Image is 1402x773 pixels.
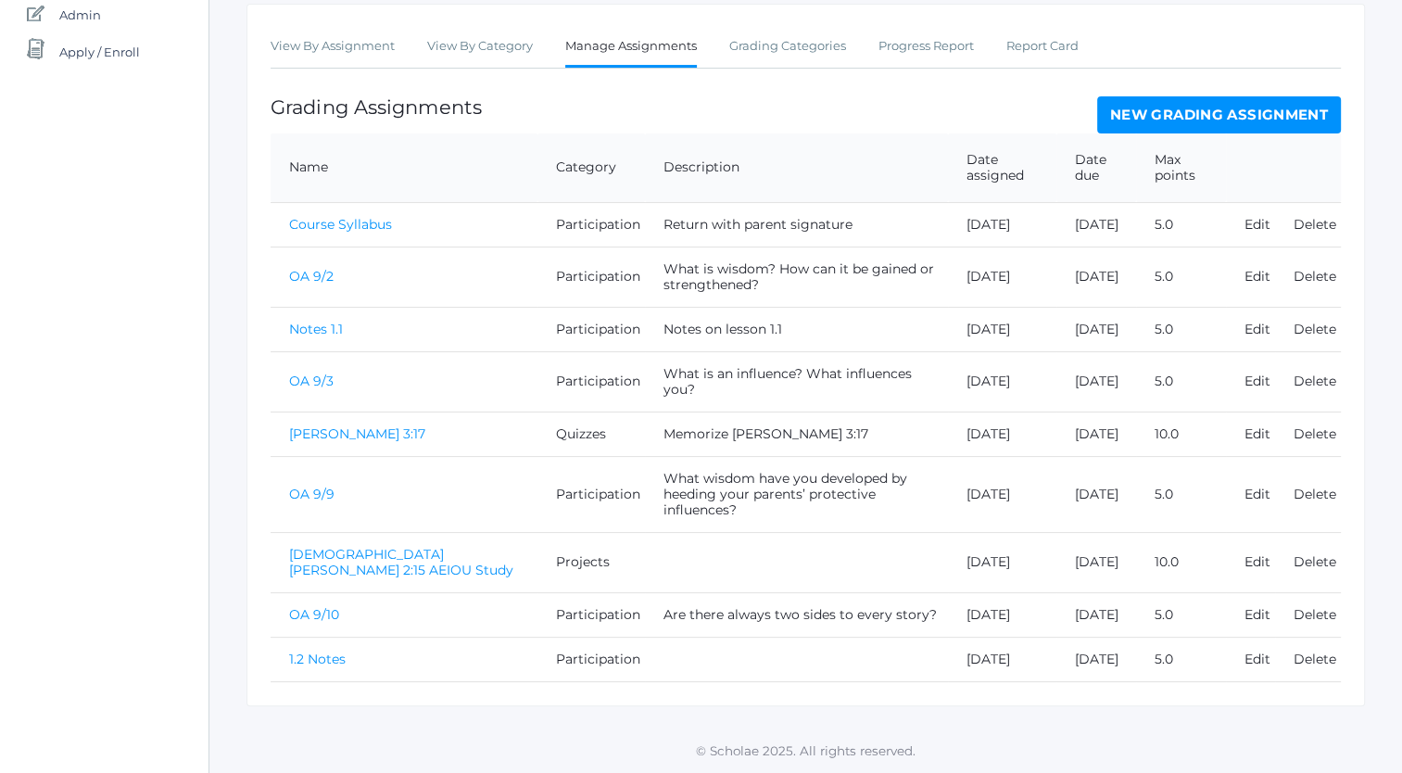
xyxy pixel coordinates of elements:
[1136,351,1226,412] td: 5.0
[1294,651,1336,667] a: Delete
[1244,268,1270,285] a: Edit
[209,741,1402,760] p: © Scholae 2025. All rights reserved.
[1294,553,1336,570] a: Delete
[289,216,392,233] a: Course Syllabus
[1056,456,1136,532] td: [DATE]
[645,247,948,307] td: What is wisdom? How can it be gained or strengthened?
[1136,247,1226,307] td: 5.0
[1136,637,1226,681] td: 5.0
[537,133,645,203] th: Category
[645,351,948,412] td: What is an influence? What influences you?
[1294,321,1336,337] a: Delete
[537,592,645,637] td: Participation
[948,202,1056,247] td: [DATE]
[948,247,1056,307] td: [DATE]
[1294,216,1336,233] a: Delete
[1136,133,1226,203] th: Max points
[537,456,645,532] td: Participation
[1136,412,1226,456] td: 10.0
[645,592,948,637] td: Are there always two sides to every story?
[1056,592,1136,637] td: [DATE]
[59,33,140,70] span: Apply / Enroll
[1006,28,1079,65] a: Report Card
[537,202,645,247] td: Participation
[565,28,697,68] a: Manage Assignments
[645,202,948,247] td: Return with parent signature
[1136,456,1226,532] td: 5.0
[1244,651,1270,667] a: Edit
[878,28,974,65] a: Progress Report
[537,412,645,456] td: Quizzes
[1136,592,1226,637] td: 5.0
[289,651,346,667] a: 1.2 Notes
[1056,307,1136,351] td: [DATE]
[289,486,335,502] a: OA 9/9
[948,592,1056,637] td: [DATE]
[948,637,1056,681] td: [DATE]
[1244,553,1270,570] a: Edit
[729,28,846,65] a: Grading Categories
[645,456,948,532] td: What wisdom have you developed by heeding your parents’ protective influences?
[271,28,395,65] a: View By Assignment
[1294,425,1336,442] a: Delete
[537,637,645,681] td: Participation
[1056,637,1136,681] td: [DATE]
[537,307,645,351] td: Participation
[1294,486,1336,502] a: Delete
[537,247,645,307] td: Participation
[1294,268,1336,285] a: Delete
[645,133,948,203] th: Description
[289,425,425,442] a: [PERSON_NAME] 3:17
[645,412,948,456] td: Memorize [PERSON_NAME] 3:17
[1244,321,1270,337] a: Edit
[1136,307,1226,351] td: 5.0
[1056,133,1136,203] th: Date due
[1136,532,1226,592] td: 10.0
[289,606,339,623] a: OA 9/10
[1056,202,1136,247] td: [DATE]
[1136,202,1226,247] td: 5.0
[537,351,645,412] td: Participation
[1244,373,1270,389] a: Edit
[1056,247,1136,307] td: [DATE]
[1244,216,1270,233] a: Edit
[289,373,334,389] a: OA 9/3
[948,412,1056,456] td: [DATE]
[1056,532,1136,592] td: [DATE]
[948,351,1056,412] td: [DATE]
[1097,96,1341,133] a: New Grading Assignment
[537,532,645,592] td: Projects
[427,28,533,65] a: View By Category
[1244,606,1270,623] a: Edit
[289,268,334,285] a: OA 9/2
[645,307,948,351] td: Notes on lesson 1.1
[1294,373,1336,389] a: Delete
[271,96,482,118] h1: Grading Assignments
[948,532,1056,592] td: [DATE]
[289,546,513,578] a: [DEMOGRAPHIC_DATA][PERSON_NAME] 2:15 AEIOU Study
[1244,486,1270,502] a: Edit
[271,133,537,203] th: Name
[948,307,1056,351] td: [DATE]
[289,321,343,337] a: Notes 1.1
[1056,351,1136,412] td: [DATE]
[1244,425,1270,442] a: Edit
[1056,412,1136,456] td: [DATE]
[1294,606,1336,623] a: Delete
[948,456,1056,532] td: [DATE]
[948,133,1056,203] th: Date assigned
